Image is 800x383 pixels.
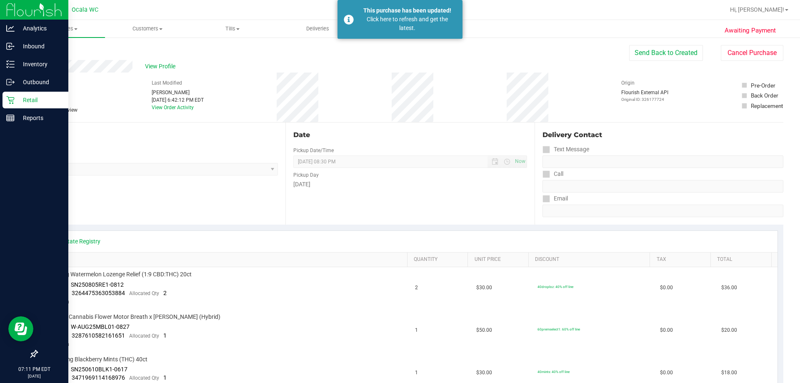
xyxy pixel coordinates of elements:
[163,290,167,296] span: 2
[152,105,194,110] a: View Order Activity
[71,366,127,373] span: SN250610BLK1-0617
[6,96,15,104] inline-svg: Retail
[730,6,784,13] span: Hi, [PERSON_NAME]!
[660,326,673,334] span: $0.00
[6,78,15,86] inline-svg: Outbound
[72,332,125,339] span: 3287610582161651
[15,59,65,69] p: Inventory
[190,25,275,33] span: Tills
[129,375,159,381] span: Allocated Qty
[71,281,124,288] span: SN250805RE1-0812
[542,193,568,205] label: Email
[15,113,65,123] p: Reports
[717,256,768,263] a: Total
[72,374,125,381] span: 3471969114168976
[751,81,775,90] div: Pre-Order
[751,102,783,110] div: Replacement
[629,45,703,61] button: Send Back to Created
[537,370,570,374] span: 40mints: 40% off line
[415,326,418,334] span: 1
[414,256,465,263] a: Quantity
[542,180,783,193] input: Format: (999) 999-9999
[72,290,125,296] span: 3264475363053884
[293,130,527,140] div: Date
[152,79,182,87] label: Last Modified
[721,326,737,334] span: $20.00
[415,369,418,377] span: 1
[293,180,527,189] div: [DATE]
[542,168,563,180] label: Call
[6,60,15,68] inline-svg: Inventory
[48,313,220,321] span: FT 3.5g Cannabis Flower Motor Breath x [PERSON_NAME] (Hybrid)
[4,365,65,373] p: 07:11 PM EDT
[535,256,647,263] a: Discount
[275,20,360,38] a: Deliveries
[37,130,278,140] div: Location
[152,89,204,96] div: [PERSON_NAME]
[15,77,65,87] p: Outbound
[293,147,334,154] label: Pickup Date/Time
[15,95,65,105] p: Retail
[476,369,492,377] span: $30.00
[48,270,192,278] span: SW 5mg Watermelon Lozenge Relief (1:9 CBD:THC) 20ct
[50,237,100,245] a: View State Registry
[721,284,737,292] span: $36.00
[129,290,159,296] span: Allocated Qty
[751,91,778,100] div: Back Order
[537,327,580,331] span: 60premselect1: 60% off line
[621,96,668,103] p: Original ID: 326177724
[145,62,178,71] span: View Profile
[6,24,15,33] inline-svg: Analytics
[657,256,707,263] a: Tax
[163,374,167,381] span: 1
[621,89,668,103] div: Flourish External API
[721,45,783,61] button: Cancel Purchase
[4,373,65,379] p: [DATE]
[105,25,190,33] span: Customers
[6,114,15,122] inline-svg: Reports
[49,256,404,263] a: SKU
[476,326,492,334] span: $50.00
[48,355,147,363] span: HT 2.5mg Blackberry Mints (THC) 40ct
[358,6,456,15] div: This purchase has been updated!
[293,171,319,179] label: Pickup Day
[72,6,98,13] span: Ocala WC
[8,316,33,341] iframe: Resource center
[725,26,776,35] span: Awaiting Payment
[542,130,783,140] div: Delivery Contact
[129,333,159,339] span: Allocated Qty
[163,332,167,339] span: 1
[660,284,673,292] span: $0.00
[295,25,340,33] span: Deliveries
[660,369,673,377] span: $0.00
[415,284,418,292] span: 2
[6,42,15,50] inline-svg: Inbound
[152,96,204,104] div: [DATE] 6:42:12 PM EDT
[476,284,492,292] span: $30.00
[105,20,190,38] a: Customers
[15,23,65,33] p: Analytics
[475,256,525,263] a: Unit Price
[537,285,573,289] span: 40droploz: 40% off line
[542,155,783,168] input: Format: (999) 999-9999
[721,369,737,377] span: $18.00
[358,15,456,33] div: Click here to refresh and get the latest.
[71,323,130,330] span: W-AUG25MBL01-0827
[190,20,275,38] a: Tills
[542,143,589,155] label: Text Message
[621,79,635,87] label: Origin
[15,41,65,51] p: Inbound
